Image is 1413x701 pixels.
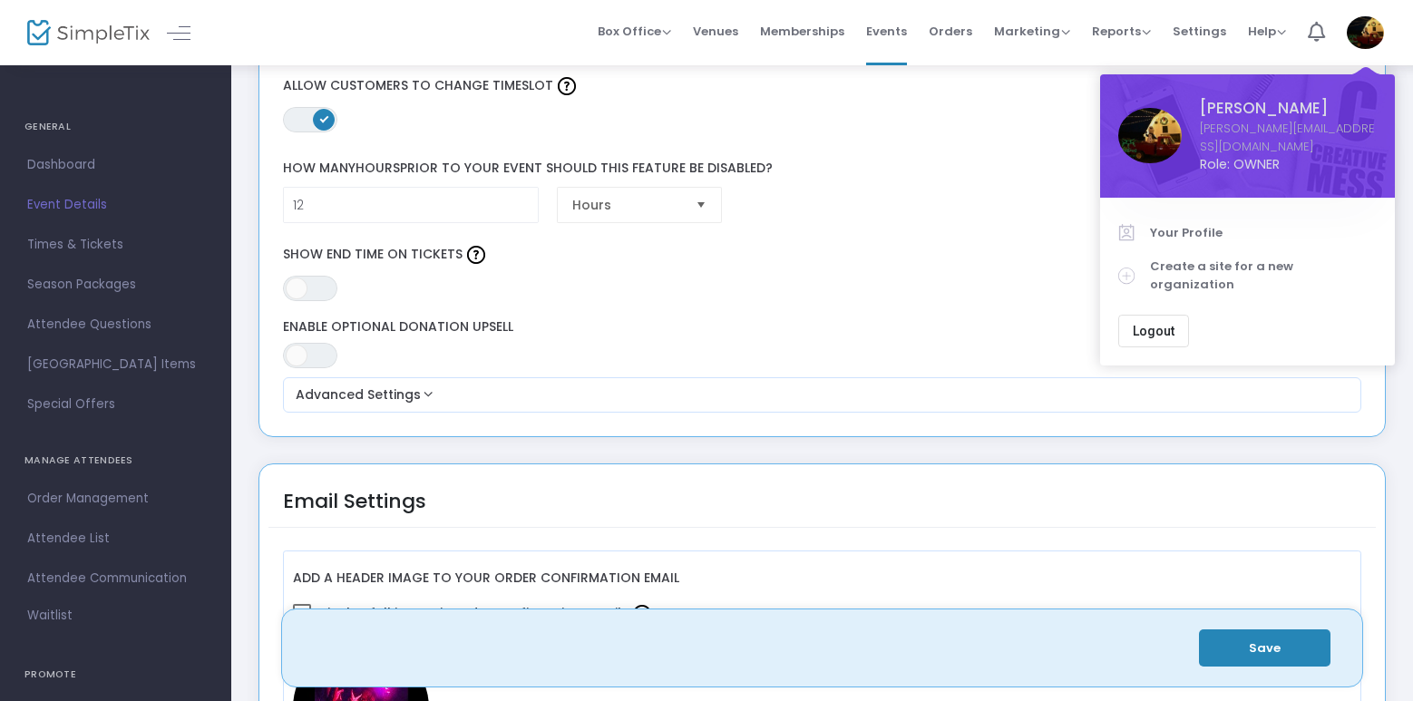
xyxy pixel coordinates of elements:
span: ON [319,113,328,122]
h4: PROMOTE [24,657,207,693]
span: Hours [572,196,681,214]
span: Your Profile [1150,224,1377,242]
span: Times & Tickets [27,233,204,257]
label: Add a header image to your order confirmation email [293,560,679,598]
div: Email Settings [283,486,426,540]
a: Your Profile [1118,216,1377,250]
label: How many prior to your event should this feature be disabled? [274,151,1370,188]
span: Attendee Questions [27,313,204,336]
span: Settings [1173,8,1226,54]
span: Order Management [27,487,204,511]
span: Event Details [27,193,204,217]
span: Role: OWNER [1200,155,1377,174]
img: question-mark [467,246,485,264]
span: Create a site for a new organization [1150,258,1377,293]
label: Allow Customers to Change Timeslot [283,73,1362,100]
img: question-mark [633,605,651,623]
span: Special Offers [27,393,204,416]
button: Select [688,188,714,222]
span: [PERSON_NAME] [1200,97,1377,120]
span: [GEOGRAPHIC_DATA] Items [27,353,204,376]
span: Reports [1092,23,1151,40]
span: Dashboard [27,153,204,177]
h4: GENERAL [24,109,207,145]
span: Venues [693,8,738,54]
span: Waitlist [27,607,73,625]
a: Create a site for a new organization [1118,249,1377,301]
label: Show End Time on Tickets [283,241,1362,268]
span: Help [1248,23,1286,40]
button: Save [1199,629,1330,667]
span: Attendee Communication [27,567,204,590]
h4: MANAGE ATTENDEES [24,443,207,479]
span: Box Office [598,23,671,40]
span: hours [356,159,400,177]
span: Attendee List [27,527,204,550]
span: Season Packages [27,273,204,297]
span: Marketing [994,23,1070,40]
button: Logout [1118,315,1189,347]
label: Enable Optional Donation Upsell [283,319,1362,336]
span: Logout [1133,324,1174,338]
button: Advanced Settings [290,385,1355,406]
span: Events [866,8,907,54]
span: Memberships [760,8,844,54]
a: [PERSON_NAME][EMAIL_ADDRESS][DOMAIN_NAME] [1200,120,1377,155]
img: question-mark [558,77,576,95]
span: Orders [929,8,972,54]
span: Display full image in order confirmation email? [318,598,656,628]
